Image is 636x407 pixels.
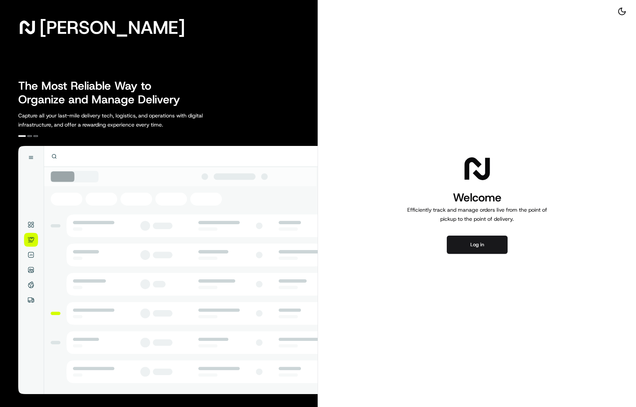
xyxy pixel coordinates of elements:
[18,146,318,394] img: illustration
[447,236,508,254] button: Log in
[18,79,188,106] h2: The Most Reliable Way to Organize and Manage Delivery
[40,20,185,35] span: [PERSON_NAME]
[18,111,237,129] p: Capture all your last-mile delivery tech, logistics, and operations with digital infrastructure, ...
[404,205,550,223] p: Efficiently track and manage orders live from the point of pickup to the point of delivery.
[404,190,550,205] h1: Welcome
